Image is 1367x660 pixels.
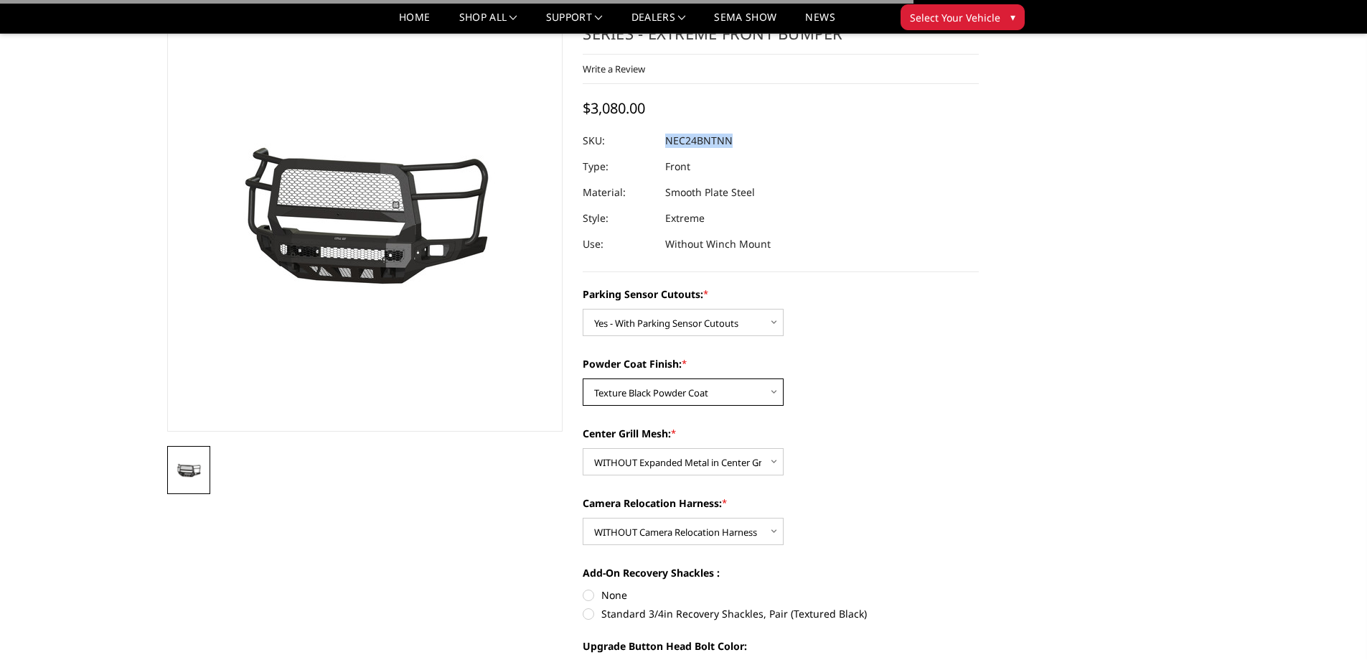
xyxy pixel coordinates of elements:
label: Powder Coat Finish: [583,356,979,371]
dd: Smooth Plate Steel [665,180,755,205]
label: None [583,587,979,603]
dt: Material: [583,180,654,205]
dt: Style: [583,205,654,231]
span: Select Your Vehicle [910,10,1000,25]
img: 2024-2025 Chevrolet 2500-3500 - Freedom Series - Extreme Front Bumper [172,463,206,479]
label: Upgrade Button Head Bolt Color: [583,638,979,654]
label: Center Grill Mesh: [583,426,979,441]
dt: Type: [583,154,654,180]
a: shop all [459,12,517,33]
label: Parking Sensor Cutouts: [583,287,979,302]
a: Dealers [631,12,686,33]
button: Select Your Vehicle [901,4,1025,30]
dd: Extreme [665,205,705,231]
dt: Use: [583,231,654,257]
dd: Front [665,154,690,180]
a: Home [399,12,430,33]
a: Support [546,12,603,33]
a: Write a Review [583,62,645,75]
a: SEMA Show [714,12,776,33]
label: Standard 3/4in Recovery Shackles, Pair (Textured Black) [583,606,979,621]
label: Camera Relocation Harness: [583,496,979,511]
dt: SKU: [583,128,654,154]
span: ▾ [1010,9,1015,24]
label: Add-On Recovery Shackles : [583,565,979,580]
span: $3,080.00 [583,98,645,118]
dd: Without Winch Mount [665,231,771,257]
a: 2024-2025 Chevrolet 2500-3500 - Freedom Series - Extreme Front Bumper [167,1,563,432]
dd: NEC24BNTNN [665,128,733,154]
a: News [805,12,835,33]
